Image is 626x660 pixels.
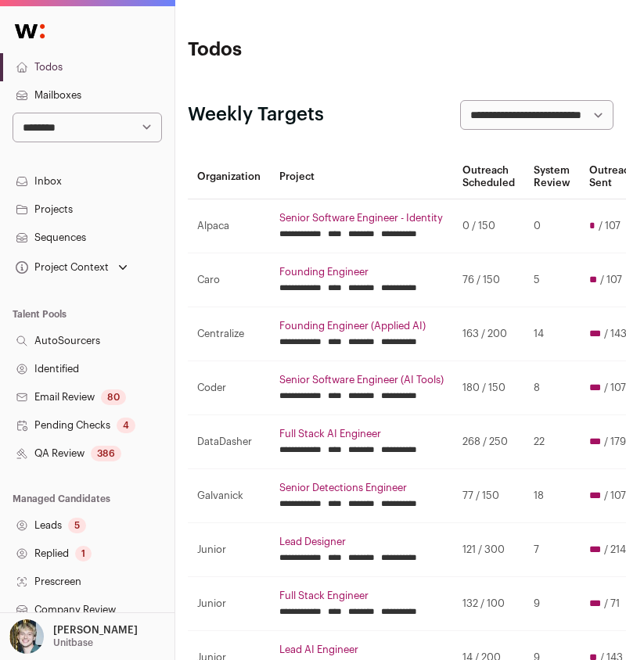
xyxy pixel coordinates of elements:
[279,644,444,656] a: Lead AI Engineer
[188,38,329,63] h1: Todos
[188,199,270,253] td: Alpaca
[279,590,444,602] a: Full Stack Engineer
[188,102,324,127] h2: Weekly Targets
[279,374,444,386] a: Senior Software Engineer (AI Tools)
[9,619,44,654] img: 6494470-medium_jpg
[188,155,270,199] th: Organization
[75,546,92,561] div: 1
[279,212,444,224] a: Senior Software Engineer - Identity
[524,577,580,631] td: 9
[53,624,138,637] p: [PERSON_NAME]
[453,361,524,415] td: 180 / 150
[279,428,444,440] a: Full Stack AI Engineer
[453,155,524,199] th: Outreach Scheduled
[524,469,580,523] td: 18
[604,382,626,394] span: / 107
[68,518,86,533] div: 5
[279,536,444,548] a: Lead Designer
[91,446,121,461] div: 386
[279,266,444,278] a: Founding Engineer
[53,637,93,649] p: Unitbase
[453,523,524,577] td: 121 / 300
[101,389,126,405] div: 80
[6,619,141,654] button: Open dropdown
[604,543,626,556] span: / 214
[453,577,524,631] td: 132 / 100
[599,220,621,232] span: / 107
[188,415,270,469] td: DataDasher
[13,256,131,278] button: Open dropdown
[600,274,622,286] span: / 107
[188,253,270,307] td: Caro
[453,253,524,307] td: 76 / 150
[117,418,135,433] div: 4
[188,523,270,577] td: Junior
[453,199,524,253] td: 0 / 150
[6,16,53,47] img: Wellfound
[524,307,580,361] td: 14
[13,261,109,274] div: Project Context
[279,320,444,332] a: Founding Engineer (Applied AI)
[279,482,444,494] a: Senior Detections Engineer
[604,597,620,610] span: / 71
[524,199,580,253] td: 0
[524,523,580,577] td: 7
[188,469,270,523] td: Galvanick
[453,469,524,523] td: 77 / 150
[188,307,270,361] td: Centralize
[188,361,270,415] td: Coder
[524,253,580,307] td: 5
[524,361,580,415] td: 8
[188,577,270,631] td: Junior
[453,415,524,469] td: 268 / 250
[453,307,524,361] td: 163 / 200
[524,415,580,469] td: 22
[604,490,626,502] span: / 107
[270,155,453,199] th: Project
[524,155,580,199] th: System Review
[604,436,626,448] span: / 179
